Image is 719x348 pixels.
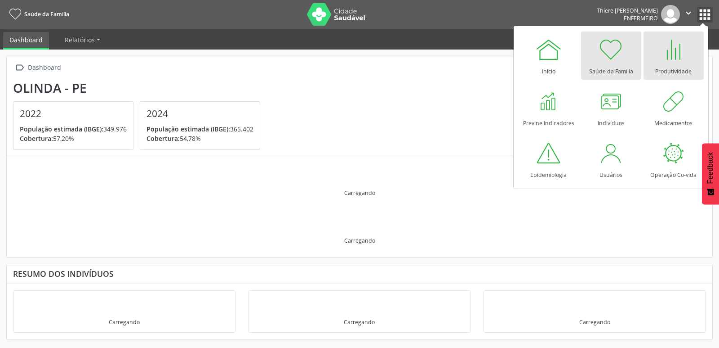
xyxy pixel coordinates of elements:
[146,108,253,119] h4: 2024
[644,83,704,131] a: Medicamentos
[146,124,253,134] p: 365.402
[697,7,713,23] button: apps
[20,124,127,134] p: 349.976
[20,125,103,133] span: População estimada (IBGE):
[644,135,704,183] a: Operação Co-vida
[581,32,641,80] a: Saúde da Família
[26,61,62,74] div: Dashboard
[344,318,375,326] div: Carregando
[13,81,266,95] div: Olinda - PE
[579,318,610,326] div: Carregando
[597,7,658,14] div: Thiere [PERSON_NAME]
[58,32,107,48] a: Relatórios
[581,135,641,183] a: Usuários
[644,32,704,80] a: Produtividade
[146,134,253,143] p: 54,78%
[702,143,719,204] button: Feedback - Mostrar pesquisa
[6,7,69,22] a: Saúde da Família
[3,32,49,50] a: Dashboard
[680,5,697,24] button: 
[13,269,706,279] div: Resumo dos indivíduos
[109,318,140,326] div: Carregando
[706,152,715,184] span: Feedback
[20,134,127,143] p: 57,20%
[146,134,180,143] span: Cobertura:
[624,14,658,22] span: Enfermeiro
[344,237,375,244] div: Carregando
[519,32,579,80] a: Início
[146,125,230,133] span: População estimada (IBGE):
[13,61,26,74] i: 
[519,135,579,183] a: Epidemiologia
[24,10,69,18] span: Saúde da Família
[20,134,53,143] span: Cobertura:
[344,189,375,197] div: Carregando
[581,83,641,131] a: Indivíduos
[683,8,693,18] i: 
[65,36,95,44] span: Relatórios
[661,5,680,24] img: img
[519,83,579,131] a: Previne Indicadores
[13,61,62,74] a:  Dashboard
[20,108,127,119] h4: 2022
